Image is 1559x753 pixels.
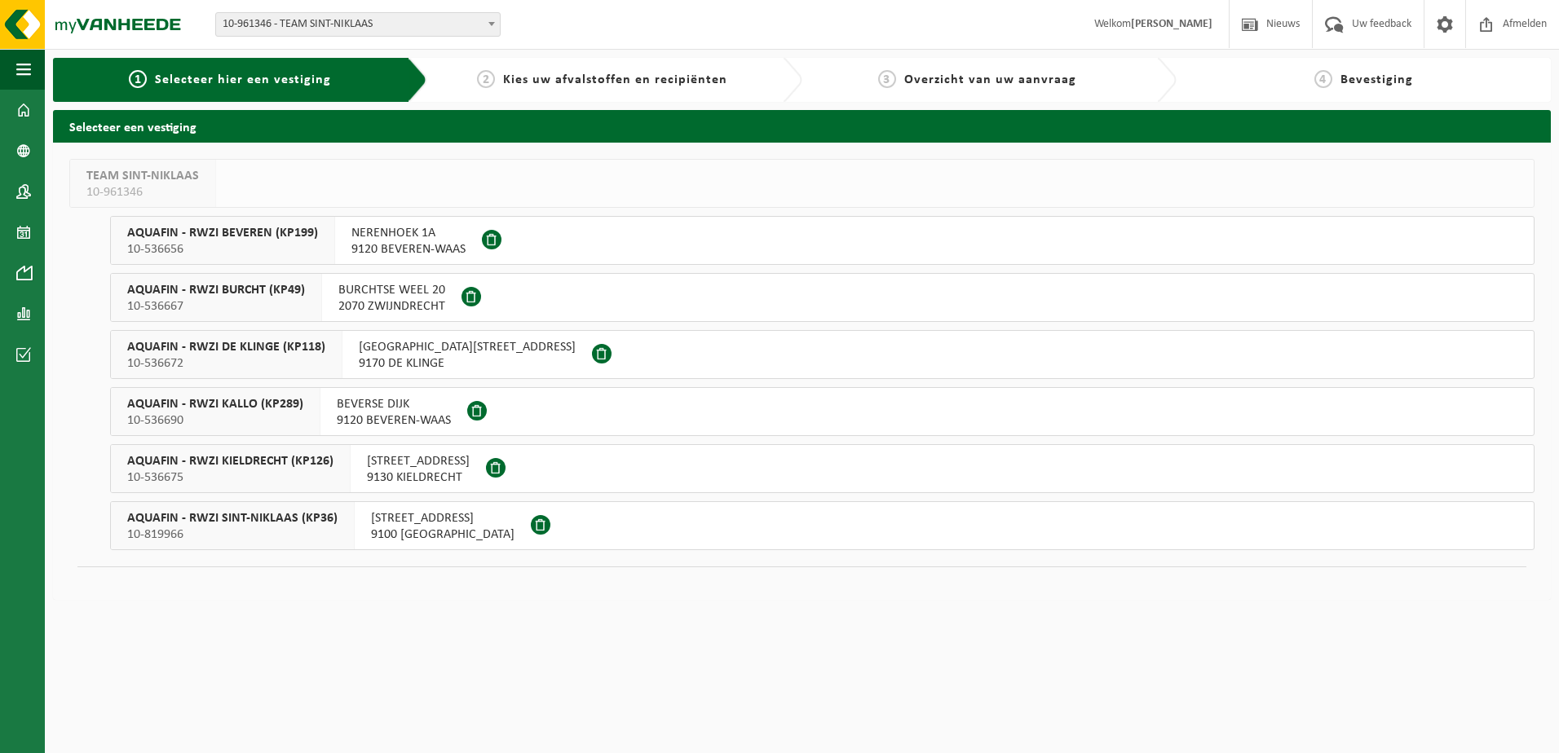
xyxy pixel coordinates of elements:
[338,298,445,315] span: 2070 ZWIJNDRECHT
[215,12,501,37] span: 10-961346 - TEAM SINT-NIKLAAS
[359,339,576,355] span: [GEOGRAPHIC_DATA][STREET_ADDRESS]
[110,501,1535,550] button: AQUAFIN - RWZI SINT-NIKLAAS (KP36) 10-819966 [STREET_ADDRESS]9100 [GEOGRAPHIC_DATA]
[1340,73,1413,86] span: Bevestiging
[337,396,451,412] span: BEVERSE DIJK
[110,444,1535,493] button: AQUAFIN - RWZI KIELDRECHT (KP126) 10-536675 [STREET_ADDRESS]9130 KIELDRECHT
[337,412,451,429] span: 9120 BEVEREN-WAAS
[1314,70,1332,88] span: 4
[371,510,515,526] span: [STREET_ADDRESS]
[371,526,515,543] span: 9100 [GEOGRAPHIC_DATA]
[127,241,318,258] span: 10-536656
[110,216,1535,265] button: AQUAFIN - RWZI BEVEREN (KP199) 10-536656 NERENHOEK 1A9120 BEVEREN-WAAS
[904,73,1076,86] span: Overzicht van uw aanvraag
[110,330,1535,379] button: AQUAFIN - RWZI DE KLINGE (KP118) 10-536672 [GEOGRAPHIC_DATA][STREET_ADDRESS]9170 DE KLINGE
[351,225,466,241] span: NERENHOEK 1A
[53,110,1551,142] h2: Selecteer een vestiging
[127,412,303,429] span: 10-536690
[86,168,199,184] span: TEAM SINT-NIKLAAS
[155,73,331,86] span: Selecteer hier een vestiging
[127,453,333,469] span: AQUAFIN - RWZI KIELDRECHT (KP126)
[127,510,338,526] span: AQUAFIN - RWZI SINT-NIKLAAS (KP36)
[127,355,325,372] span: 10-536672
[86,184,199,200] span: 10-961346
[878,70,896,88] span: 3
[127,469,333,486] span: 10-536675
[127,282,305,298] span: AQUAFIN - RWZI BURCHT (KP49)
[338,282,445,298] span: BURCHTSE WEEL 20
[367,453,470,469] span: [STREET_ADDRESS]
[127,298,305,315] span: 10-536667
[127,526,338,543] span: 10-819966
[367,469,470,486] span: 9130 KIELDRECHT
[110,387,1535,436] button: AQUAFIN - RWZI KALLO (KP289) 10-536690 BEVERSE DIJK9120 BEVEREN-WAAS
[216,13,500,36] span: 10-961346 - TEAM SINT-NIKLAAS
[351,241,466,258] span: 9120 BEVEREN-WAAS
[127,396,303,412] span: AQUAFIN - RWZI KALLO (KP289)
[503,73,727,86] span: Kies uw afvalstoffen en recipiënten
[477,70,495,88] span: 2
[127,339,325,355] span: AQUAFIN - RWZI DE KLINGE (KP118)
[110,273,1535,322] button: AQUAFIN - RWZI BURCHT (KP49) 10-536667 BURCHTSE WEEL 202070 ZWIJNDRECHT
[129,70,147,88] span: 1
[1131,18,1212,30] strong: [PERSON_NAME]
[359,355,576,372] span: 9170 DE KLINGE
[127,225,318,241] span: AQUAFIN - RWZI BEVEREN (KP199)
